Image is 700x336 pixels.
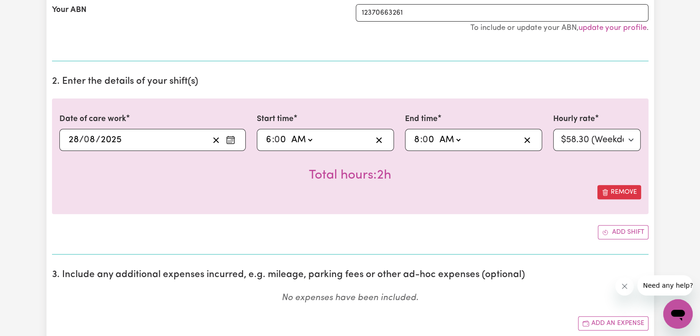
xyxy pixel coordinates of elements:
[598,225,648,239] button: Add another shift
[553,113,595,125] label: Hourly rate
[422,135,428,145] span: 0
[100,133,122,147] input: ----
[84,133,96,147] input: --
[637,275,693,295] iframe: Message from company
[423,133,435,147] input: --
[84,135,89,145] span: 0
[52,269,648,281] h2: 3. Include any additional expenses incurred, e.g. mileage, parking fees or other ad-hoc expenses ...
[282,294,418,302] em: No expenses have been included.
[470,24,648,32] small: To include or update your ABN, .
[52,4,87,16] label: Your ABN
[420,135,422,145] span: :
[663,299,693,329] iframe: Button to launch messaging window
[272,135,274,145] span: :
[257,113,294,125] label: Start time
[79,135,84,145] span: /
[597,185,641,199] button: Remove this shift
[405,113,438,125] label: End time
[579,24,647,32] a: update your profile
[209,133,223,147] button: Clear date
[414,133,420,147] input: --
[52,76,648,87] h2: 2. Enter the details of your shift(s)
[309,169,391,182] span: Total hours worked: 2 hours
[223,133,238,147] button: Enter the date of care work
[6,6,56,14] span: Need any help?
[275,133,287,147] input: --
[266,133,272,147] input: --
[68,133,79,147] input: --
[615,277,634,295] iframe: Close message
[578,316,648,330] button: Add another expense
[96,135,100,145] span: /
[59,113,126,125] label: Date of care work
[274,135,280,145] span: 0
